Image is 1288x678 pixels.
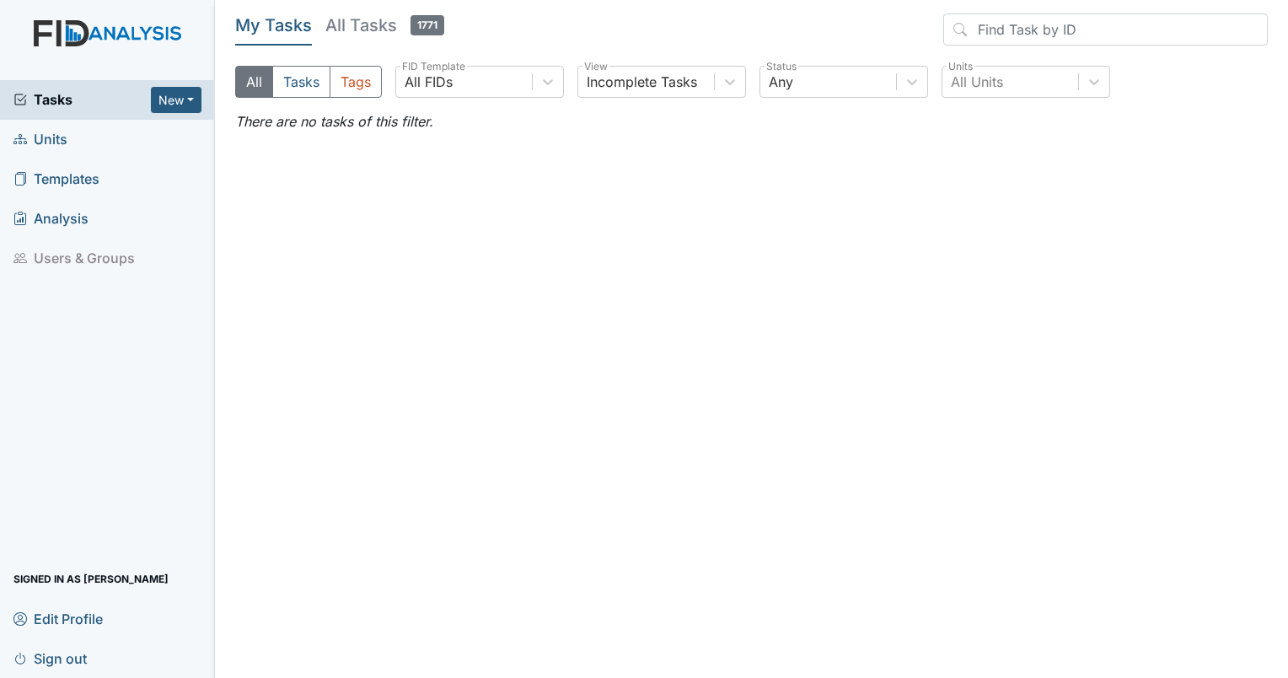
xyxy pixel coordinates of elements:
[943,13,1268,46] input: Find Task by ID
[13,166,99,192] span: Templates
[151,87,201,113] button: New
[951,72,1003,92] div: All Units
[411,15,444,35] span: 1771
[769,72,793,92] div: Any
[330,66,382,98] button: Tags
[13,566,169,592] span: Signed in as [PERSON_NAME]
[405,72,453,92] div: All FIDs
[13,605,103,632] span: Edit Profile
[587,72,697,92] div: Incomplete Tasks
[13,126,67,153] span: Units
[235,13,312,37] h5: My Tasks
[272,66,330,98] button: Tasks
[13,89,151,110] a: Tasks
[235,113,433,130] em: There are no tasks of this filter.
[325,13,444,37] h5: All Tasks
[13,206,89,232] span: Analysis
[235,66,382,98] div: Type filter
[235,66,273,98] button: All
[13,645,87,671] span: Sign out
